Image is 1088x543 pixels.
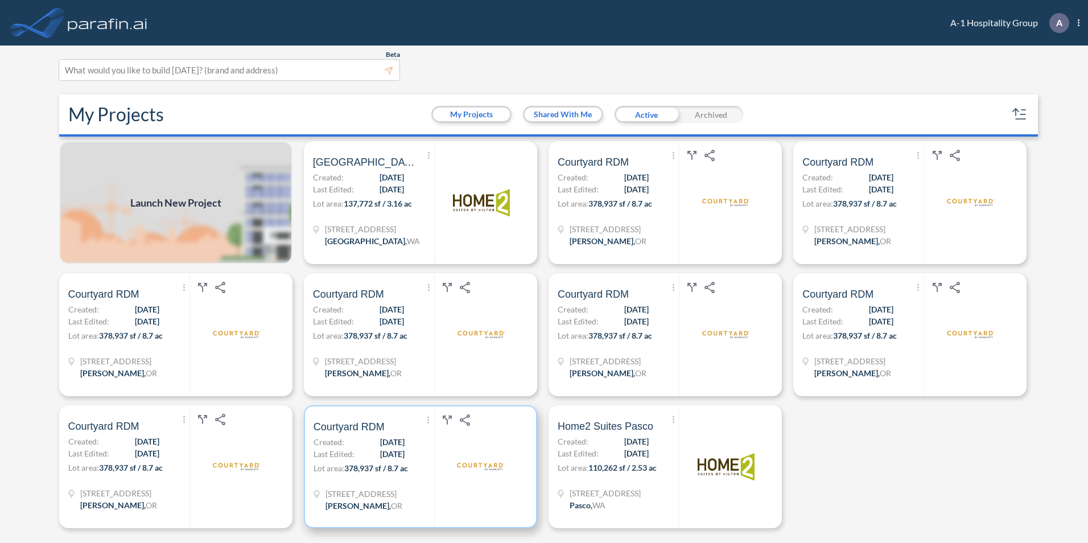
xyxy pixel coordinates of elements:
span: [PERSON_NAME] , [80,500,146,510]
span: [DATE] [380,448,405,460]
span: [DATE] [869,171,893,183]
span: 378,937 sf / 8.7 ac [833,331,897,340]
span: 378,937 sf / 8.7 ac [588,331,652,340]
span: 3635 SW Airport Wy [570,355,646,367]
a: Courtyard RDMCreated:[DATE]Last Edited:[DATE]Lot area:378,937 sf / 8.7 ac[STREET_ADDRESS][PERSON_... [299,273,544,396]
span: OR [390,368,402,378]
span: [PERSON_NAME] , [570,368,635,378]
span: Courtyard RDM [314,420,385,434]
a: Launch New Project [59,141,292,264]
span: 378,937 sf / 8.7 ac [344,331,407,340]
span: [DATE] [869,315,893,327]
span: Created: [558,303,588,315]
span: [PERSON_NAME] , [80,368,146,378]
span: [GEOGRAPHIC_DATA] , [325,236,407,246]
img: logo [698,438,755,495]
span: Created: [313,171,344,183]
span: Created: [314,436,344,448]
span: OR [880,368,891,378]
span: 378,937 sf / 8.7 ac [833,199,897,208]
span: [PERSON_NAME] , [325,368,390,378]
img: logo [453,306,510,363]
span: Last Edited: [313,183,354,195]
span: [DATE] [624,447,649,459]
span: 378,937 sf / 8.7 ac [588,199,652,208]
div: Redmond, OR [80,367,157,379]
span: Lot area: [558,199,588,208]
span: [DATE] [380,183,404,195]
span: OR [146,368,157,378]
span: OR [880,236,891,246]
span: Home2 Suites Pasco [558,419,653,433]
span: [DATE] [380,303,404,315]
img: logo [942,306,999,363]
img: logo [698,306,755,363]
span: 110,262 sf / 2.53 ac [588,463,657,472]
span: Created: [68,435,99,447]
span: Lot area: [68,463,99,472]
img: logo [453,174,510,231]
span: [DATE] [380,171,404,183]
span: Courtyard RDM [68,287,139,301]
span: Courtyard RDM [558,287,629,301]
img: logo [452,438,509,495]
div: Redmond, OR [325,367,402,379]
span: [PERSON_NAME] , [570,236,635,246]
span: Launch New Project [130,195,221,211]
span: Created: [802,303,833,315]
span: Last Edited: [558,315,599,327]
span: [DATE] [380,315,404,327]
div: Redmond, OR [325,500,402,512]
div: A-1 Hospitality Group [933,13,1079,33]
span: Created: [68,303,99,315]
img: logo [698,174,755,231]
a: Courtyard RDMCreated:[DATE]Last Edited:[DATE]Lot area:378,937 sf / 8.7 ac[STREET_ADDRESS][PERSON_... [299,405,544,528]
span: Lot area: [314,463,344,473]
span: WA [407,236,420,246]
span: [PERSON_NAME] , [814,236,880,246]
span: 3635 SW Airport Wy [814,355,891,367]
span: OR [635,236,646,246]
span: [DATE] [135,303,159,315]
span: 3635 SW Airport Wy [814,223,891,235]
div: Pasco, WA [570,499,605,511]
span: Last Edited: [558,183,599,195]
span: OR [391,501,402,511]
span: OR [635,368,646,378]
span: 378,937 sf / 8.7 ac [344,463,408,473]
span: [DATE] [135,315,159,327]
a: Courtyard RDMCreated:[DATE]Last Edited:[DATE]Lot area:378,937 sf / 8.7 ac[STREET_ADDRESS][PERSON_... [544,141,789,264]
button: sort [1011,105,1029,124]
a: Courtyard RDMCreated:[DATE]Last Edited:[DATE]Lot area:378,937 sf / 8.7 ac[STREET_ADDRESS][PERSON_... [55,273,299,396]
span: [DATE] [380,436,405,448]
span: 3635 SW Airport Wy [570,223,646,235]
img: logo [208,306,265,363]
span: [PERSON_NAME] , [814,368,880,378]
span: [DATE] [869,303,893,315]
span: Lot area: [802,199,833,208]
span: Last Edited: [802,315,843,327]
span: Last Edited: [558,447,599,459]
span: 378,937 sf / 8.7 ac [99,463,163,472]
a: Home2 Suites PascoCreated:[DATE]Last Edited:[DATE]Lot area:110,262 sf / 2.53 ac[STREET_ADDRESS]Pa... [544,405,789,528]
img: logo [942,174,999,231]
span: Created: [558,171,588,183]
span: Lot area: [558,463,588,472]
span: Lot area: [558,331,588,340]
span: 3635 SW Airport Wy [80,487,157,499]
span: Created: [313,303,344,315]
span: WA [592,500,605,510]
span: [DATE] [624,171,649,183]
span: [PERSON_NAME] , [325,501,391,511]
span: 3635 SW Airport Wy [325,355,402,367]
span: Last Edited: [68,315,109,327]
div: Redmond, OR [814,235,891,247]
span: Lot area: [802,331,833,340]
div: Archived [679,106,743,123]
img: logo [208,438,265,495]
a: [GEOGRAPHIC_DATA] Home2 SuitesCreated:[DATE]Last Edited:[DATE]Lot area:137,772 sf / 3.16 ac[STREE... [299,141,544,264]
span: Courtyard RDM [802,287,873,301]
a: Courtyard RDMCreated:[DATE]Last Edited:[DATE]Lot area:378,937 sf / 8.7 ac[STREET_ADDRESS][PERSON_... [544,273,789,396]
img: add [59,141,292,264]
span: 378,937 sf / 8.7 ac [99,331,163,340]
